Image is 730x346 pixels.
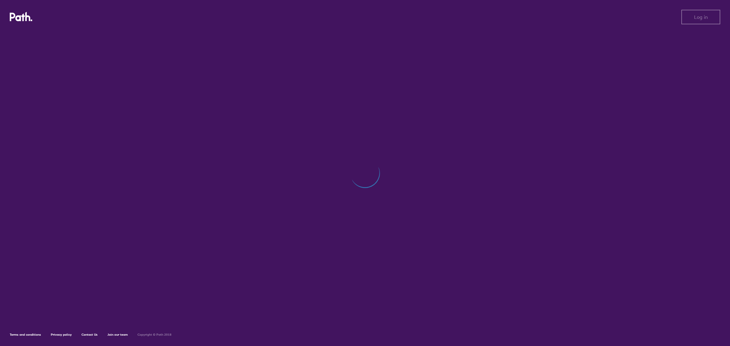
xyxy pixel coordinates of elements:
a: Contact Us [82,333,98,337]
a: Privacy policy [51,333,72,337]
button: Log in [681,10,720,24]
span: Log in [694,14,708,20]
a: Join our team [107,333,128,337]
a: Terms and conditions [10,333,41,337]
h6: Copyright © Path 2018 [137,333,172,337]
